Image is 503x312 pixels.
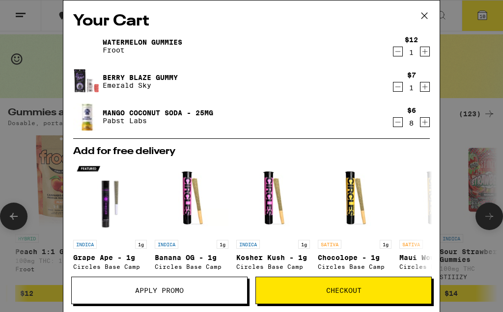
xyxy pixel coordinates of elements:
div: $6 [407,106,416,114]
button: Increment [420,82,430,92]
button: Decrement [393,82,403,92]
div: Circles Base Camp [155,263,228,270]
p: Grape Ape - 1g [73,254,147,261]
p: Banana OG - 1g [155,254,228,261]
a: Watermelon Gummies [103,38,182,46]
img: Circles Base Camp - Banana OG - 1g [155,161,228,235]
p: 1g [135,240,147,249]
h2: Add for free delivery [73,147,430,156]
h2: Your Cart [73,10,430,32]
div: $7 [407,71,416,79]
p: Pabst Labs [103,117,213,125]
p: Kosher Kush - 1g [236,254,310,261]
img: Berry Blaze Gummy [73,69,101,94]
div: Circles Base Camp [399,263,473,270]
p: Emerald Sky [103,81,178,89]
p: INDICA [73,240,97,249]
button: Decrement [393,117,403,127]
img: Circles Base Camp - Grape Ape - 1g [73,161,147,235]
div: 8 [407,119,416,127]
div: Circles Base Camp [318,263,391,270]
div: $12 [405,36,418,44]
a: Berry Blaze Gummy [103,74,178,81]
button: Increment [420,117,430,127]
p: Chocolope - 1g [318,254,391,261]
button: Decrement [393,47,403,56]
div: Circles Base Camp [236,263,310,270]
img: Mango Coconut Soda - 25mg [73,99,101,135]
a: Open page for Chocolope - 1g from Circles Base Camp [318,161,391,283]
button: Checkout [255,277,432,304]
img: Circles Base Camp - Maui Wowie - 1g [399,161,473,235]
button: Increment [420,47,430,56]
p: 1g [217,240,228,249]
p: Maui Wowie - 1g [399,254,473,261]
span: Checkout [326,287,362,294]
p: INDICA [155,240,178,249]
a: Open page for Maui Wowie - 1g from Circles Base Camp [399,161,473,283]
a: Open page for Banana OG - 1g from Circles Base Camp [155,161,228,283]
div: Circles Base Camp [73,263,147,270]
p: Froot [103,46,182,54]
a: Mango Coconut Soda - 25mg [103,109,213,117]
a: Open page for Kosher Kush - 1g from Circles Base Camp [236,161,310,283]
button: Apply Promo [71,277,248,304]
div: 1 [407,84,416,92]
p: SATIVA [318,240,341,249]
p: 1g [298,240,310,249]
img: Watermelon Gummies [73,32,101,60]
a: Open page for Grape Ape - 1g from Circles Base Camp [73,161,147,283]
p: INDICA [236,240,260,249]
span: Apply Promo [135,287,184,294]
img: Circles Base Camp - Chocolope - 1g [318,161,391,235]
img: Circles Base Camp - Kosher Kush - 1g [236,161,310,235]
p: 1g [380,240,391,249]
p: SATIVA [399,240,423,249]
div: 1 [405,49,418,56]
